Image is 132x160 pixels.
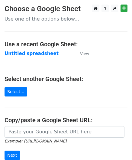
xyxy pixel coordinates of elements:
h4: Use a recent Google Sheet: [5,41,127,48]
a: Untitled spreadsheet [5,51,59,56]
input: Next [5,151,20,160]
a: View [74,51,89,56]
h3: Choose a Google Sheet [5,5,127,13]
small: Example: [URL][DOMAIN_NAME] [5,139,66,143]
small: View [80,51,89,56]
input: Paste your Google Sheet URL here [5,126,124,138]
h4: Select another Google Sheet: [5,75,127,83]
a: Select... [5,87,27,96]
p: Use one of the options below... [5,16,127,22]
h4: Copy/paste a Google Sheet URL: [5,116,127,124]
